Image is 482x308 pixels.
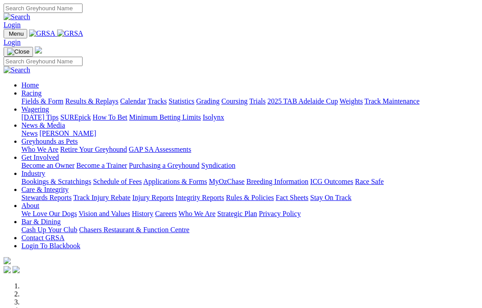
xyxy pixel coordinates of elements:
[143,178,207,185] a: Applications & Forms
[355,178,383,185] a: Race Safe
[129,146,191,153] a: GAP SA Assessments
[226,194,274,201] a: Rules & Policies
[21,89,42,97] a: Racing
[4,257,11,264] img: logo-grsa-white.png
[21,226,77,233] a: Cash Up Your Club
[79,226,189,233] a: Chasers Restaurant & Function Centre
[9,30,24,37] span: Menu
[21,202,39,209] a: About
[310,178,353,185] a: ICG Outcomes
[21,113,478,121] div: Wagering
[129,162,199,169] a: Purchasing a Greyhound
[21,226,478,234] div: Bar & Dining
[21,242,80,250] a: Login To Blackbook
[21,154,59,161] a: Get Involved
[217,210,257,217] a: Strategic Plan
[35,46,42,54] img: logo-grsa-white.png
[4,47,33,57] button: Toggle navigation
[21,194,71,201] a: Stewards Reports
[21,162,478,170] div: Get Involved
[196,97,220,105] a: Grading
[21,162,75,169] a: Become an Owner
[169,97,195,105] a: Statistics
[132,210,153,217] a: History
[21,129,478,137] div: News & Media
[60,146,127,153] a: Retire Your Greyhound
[21,146,58,153] a: Who We Are
[12,266,20,273] img: twitter.svg
[21,81,39,89] a: Home
[259,210,301,217] a: Privacy Policy
[21,210,478,218] div: About
[21,113,58,121] a: [DATE] Tips
[60,113,91,121] a: SUREpick
[7,48,29,55] img: Close
[4,13,30,21] img: Search
[21,129,37,137] a: News
[21,137,78,145] a: Greyhounds as Pets
[4,4,83,13] input: Search
[4,21,21,29] a: Login
[4,38,21,46] a: Login
[29,29,55,37] img: GRSA
[21,97,63,105] a: Fields & Form
[175,194,224,201] a: Integrity Reports
[179,210,216,217] a: Who We Are
[21,97,478,105] div: Racing
[57,29,83,37] img: GRSA
[21,234,64,241] a: Contact GRSA
[76,162,127,169] a: Become a Trainer
[4,66,30,74] img: Search
[21,146,478,154] div: Greyhounds as Pets
[340,97,363,105] a: Weights
[39,129,96,137] a: [PERSON_NAME]
[148,97,167,105] a: Tracks
[21,178,478,186] div: Industry
[93,178,141,185] a: Schedule of Fees
[310,194,351,201] a: Stay On Track
[267,97,338,105] a: 2025 TAB Adelaide Cup
[129,113,201,121] a: Minimum Betting Limits
[21,194,478,202] div: Care & Integrity
[155,210,177,217] a: Careers
[21,105,49,113] a: Wagering
[21,170,45,177] a: Industry
[21,178,91,185] a: Bookings & Scratchings
[73,194,130,201] a: Track Injury Rebate
[203,113,224,121] a: Isolynx
[209,178,245,185] a: MyOzChase
[21,210,77,217] a: We Love Our Dogs
[93,113,128,121] a: How To Bet
[21,186,69,193] a: Care & Integrity
[4,29,27,38] button: Toggle navigation
[249,97,266,105] a: Trials
[132,194,174,201] a: Injury Reports
[246,178,308,185] a: Breeding Information
[201,162,235,169] a: Syndication
[221,97,248,105] a: Coursing
[4,266,11,273] img: facebook.svg
[4,57,83,66] input: Search
[120,97,146,105] a: Calendar
[276,194,308,201] a: Fact Sheets
[65,97,118,105] a: Results & Replays
[79,210,130,217] a: Vision and Values
[365,97,420,105] a: Track Maintenance
[21,121,65,129] a: News & Media
[21,218,61,225] a: Bar & Dining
